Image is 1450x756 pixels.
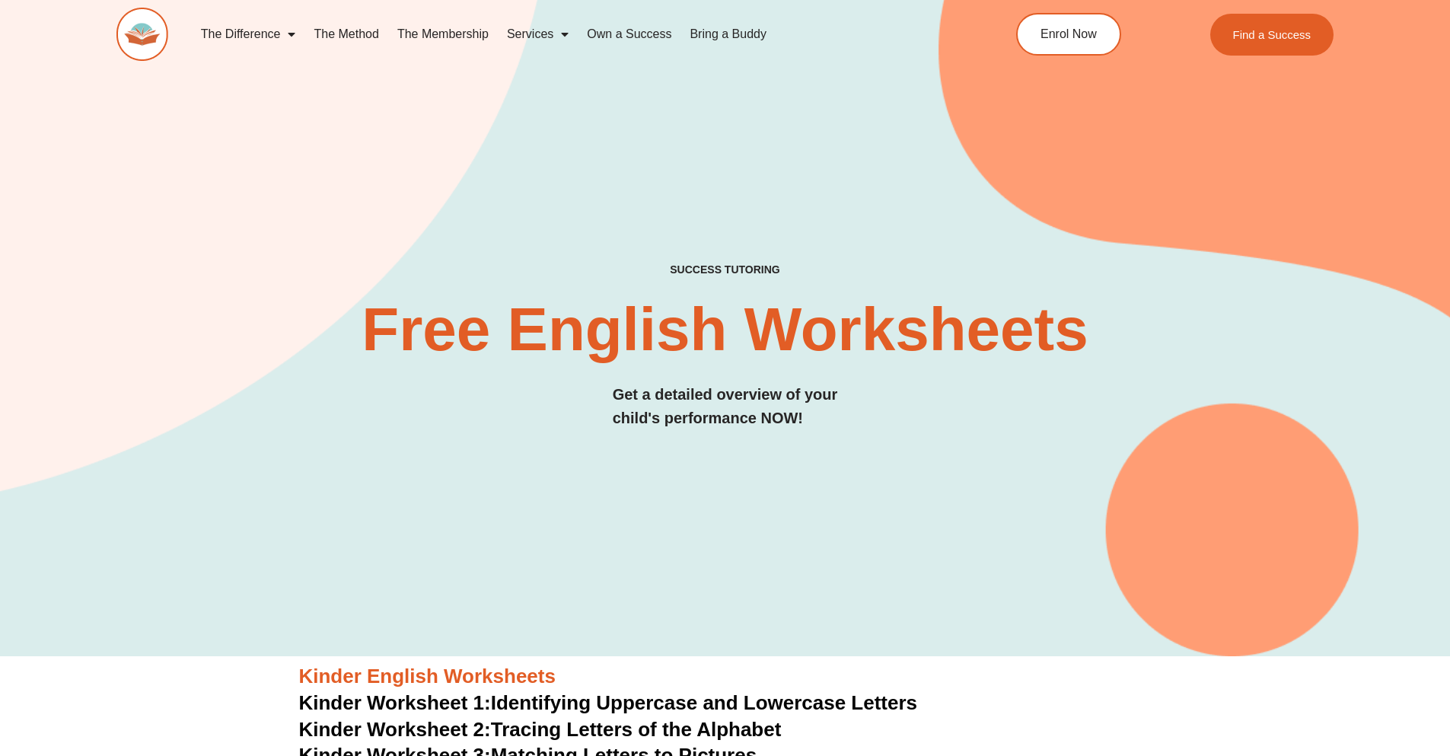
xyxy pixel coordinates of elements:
[680,17,776,52] a: Bring a Buddy
[613,383,838,430] h3: Get a detailed overview of your child's performance NOW!
[1016,13,1121,56] a: Enrol Now
[545,263,906,276] h4: SUCCESS TUTORING​
[1040,28,1097,40] span: Enrol Now
[299,718,491,741] span: Kinder Worksheet 2:
[299,691,918,714] a: Kinder Worksheet 1:Identifying Uppercase and Lowercase Letters
[578,17,680,52] a: Own a Success
[1233,29,1311,40] span: Find a Success
[1210,14,1334,56] a: Find a Success
[192,17,947,52] nav: Menu
[299,691,491,714] span: Kinder Worksheet 1:
[192,17,305,52] a: The Difference
[498,17,578,52] a: Services
[299,664,1152,690] h3: Kinder English Worksheets
[299,718,782,741] a: Kinder Worksheet 2:Tracing Letters of the Alphabet
[304,17,387,52] a: The Method
[323,299,1127,360] h2: Free English Worksheets​
[388,17,498,52] a: The Membership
